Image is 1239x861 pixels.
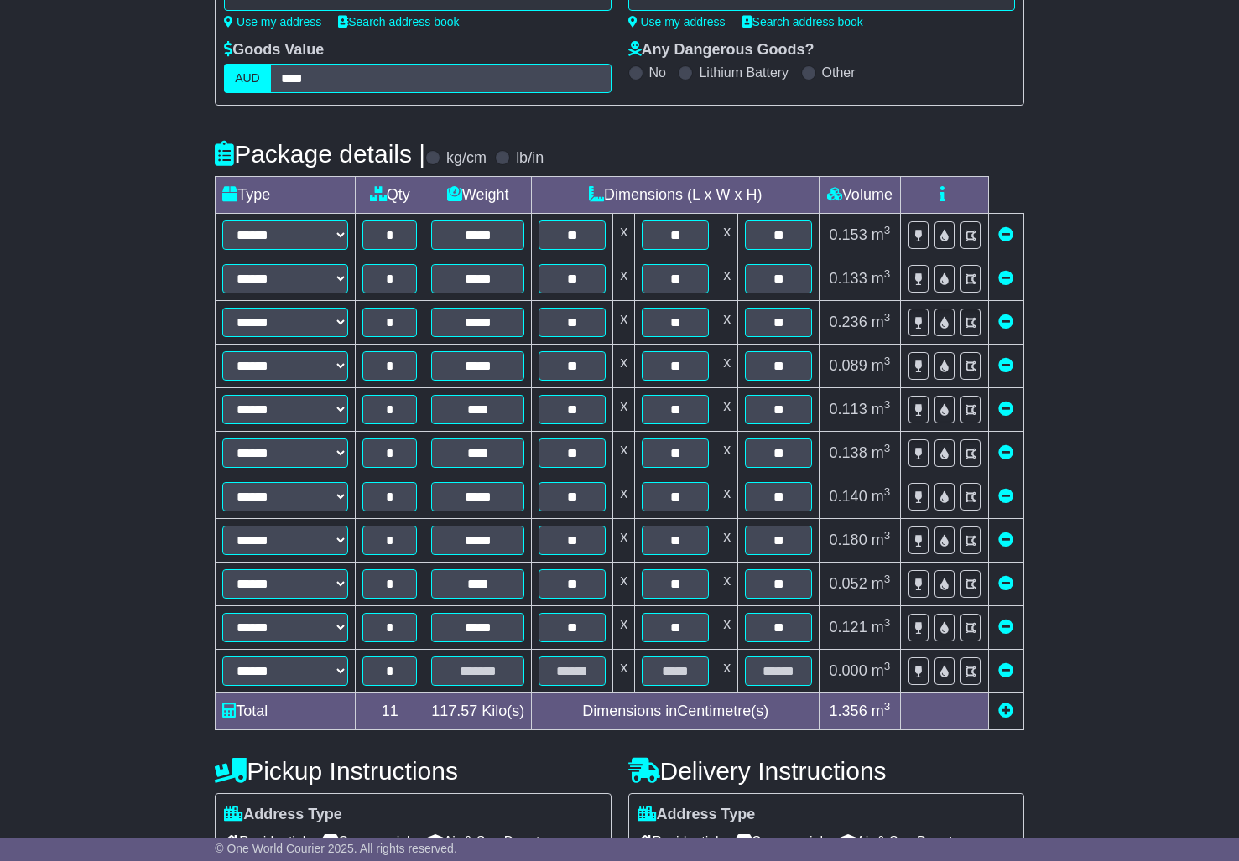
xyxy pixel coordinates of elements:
td: x [613,257,635,301]
a: Remove this item [998,532,1013,548]
label: kg/cm [446,149,487,168]
span: Commercial [322,828,409,854]
span: Commercial [736,828,823,854]
td: x [613,519,635,563]
td: x [716,563,738,606]
sup: 3 [884,529,891,542]
span: m [872,532,891,548]
span: m [872,575,891,592]
span: 0.121 [830,619,867,635]
td: Total [216,693,356,730]
td: x [716,432,738,475]
td: x [613,563,635,606]
td: x [716,650,738,693]
td: Volume [820,177,900,214]
sup: 3 [884,224,891,236]
a: Remove this item [998,619,1013,635]
sup: 3 [884,267,891,280]
span: Residential [638,828,719,854]
a: Remove this item [998,488,1013,505]
span: 0.113 [830,401,867,418]
td: x [716,606,738,650]
a: Add new item [998,703,1013,719]
a: Remove this item [998,270,1013,287]
a: Use my address [224,15,321,29]
td: Type [216,177,356,214]
a: Use my address [628,15,726,29]
label: Other [822,65,856,80]
span: 117.57 [431,703,477,719]
a: Remove this item [998,444,1013,461]
a: Search address book [742,15,863,29]
span: m [872,444,891,461]
td: x [613,301,635,345]
sup: 3 [884,660,891,672]
span: Air & Sea Depot [840,828,953,854]
span: Air & Sea Depot [427,828,540,854]
span: m [872,488,891,505]
sup: 3 [884,398,891,411]
span: m [872,226,891,243]
label: AUD [224,64,271,93]
sup: 3 [884,573,891,585]
sup: 3 [884,355,891,367]
td: x [613,345,635,388]
td: Kilo(s) [424,693,532,730]
a: Search address book [338,15,459,29]
sup: 3 [884,311,891,324]
a: Remove this item [998,314,1013,330]
sup: 3 [884,442,891,454]
td: x [613,432,635,475]
a: Remove this item [998,662,1013,679]
span: 0.089 [830,357,867,374]
h4: Delivery Instructions [628,757,1024,785]
span: m [872,703,891,719]
a: Remove this item [998,226,1013,243]
span: 0.236 [830,314,867,330]
span: 0.052 [830,575,867,592]
td: x [716,388,738,432]
sup: 3 [884,485,891,498]
td: 11 [356,693,424,730]
label: Address Type [224,806,342,824]
td: x [716,519,738,563]
label: Any Dangerous Goods? [628,41,815,60]
span: 0.133 [830,270,867,287]
label: Goods Value [224,41,324,60]
span: 0.140 [830,488,867,505]
span: 0.138 [830,444,867,461]
span: m [872,619,891,635]
span: m [872,270,891,287]
span: 0.000 [830,662,867,679]
label: lb/in [516,149,544,168]
span: 1.356 [830,703,867,719]
td: Weight [424,177,532,214]
td: x [613,214,635,257]
sup: 3 [884,700,891,713]
td: Dimensions in Centimetre(s) [532,693,820,730]
td: x [716,214,738,257]
a: Remove this item [998,357,1013,374]
span: m [872,662,891,679]
span: Residential [224,828,305,854]
span: m [872,314,891,330]
td: x [716,301,738,345]
h4: Package details | [215,140,425,168]
td: x [613,650,635,693]
td: Qty [356,177,424,214]
td: x [613,475,635,519]
td: x [716,345,738,388]
span: m [872,357,891,374]
a: Remove this item [998,401,1013,418]
td: x [716,475,738,519]
sup: 3 [884,616,891,629]
span: m [872,401,891,418]
td: Dimensions (L x W x H) [532,177,820,214]
span: 0.180 [830,532,867,548]
td: x [613,388,635,432]
td: x [613,606,635,650]
h4: Pickup Instructions [215,757,611,785]
label: No [649,65,666,80]
a: Remove this item [998,575,1013,592]
label: Address Type [638,806,756,824]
